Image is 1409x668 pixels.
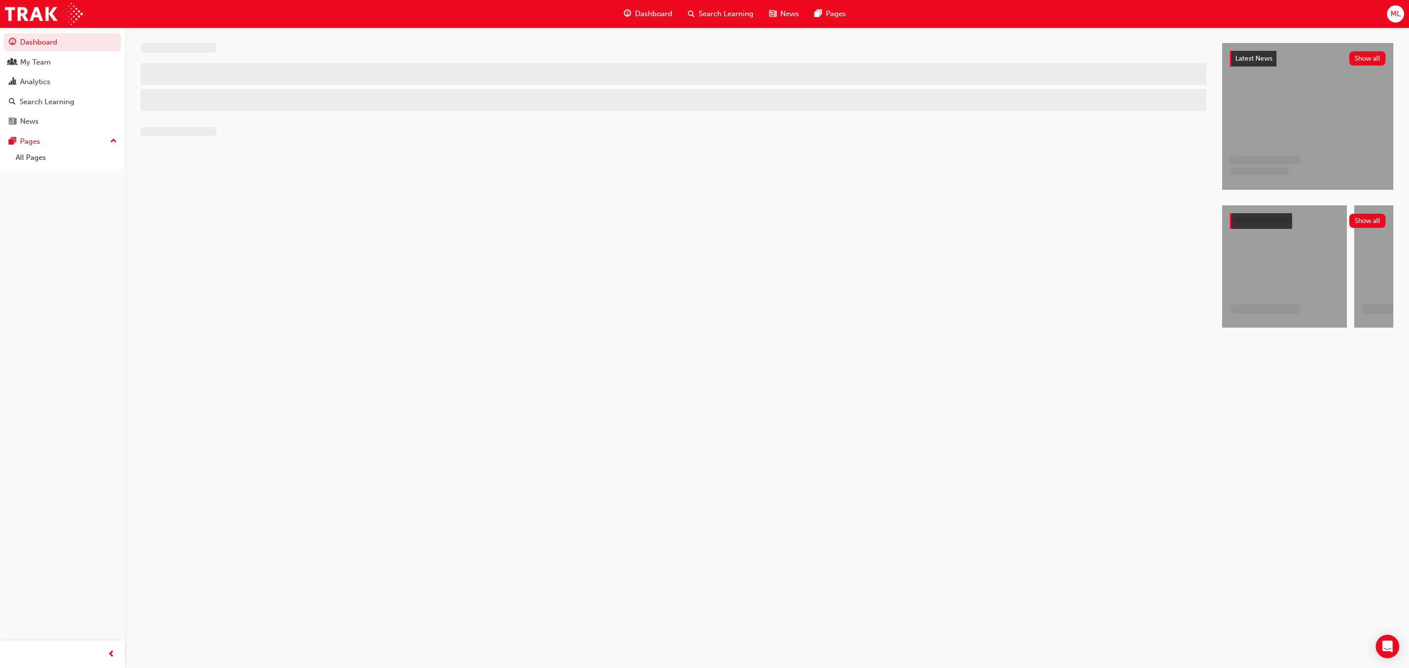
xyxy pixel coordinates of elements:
[4,93,121,111] a: Search Learning
[688,8,695,20] span: search-icon
[9,137,16,146] span: pages-icon
[20,57,51,68] div: My Team
[616,4,680,24] a: guage-iconDashboard
[1230,51,1386,67] a: Latest NewsShow all
[761,4,807,24] a: news-iconNews
[1349,51,1386,66] button: Show all
[4,133,121,151] button: Pages
[20,136,40,147] div: Pages
[9,78,16,87] span: chart-icon
[108,648,115,661] span: prev-icon
[20,116,39,127] div: News
[4,73,121,91] a: Analytics
[1376,635,1399,658] div: Open Intercom Messenger
[635,8,672,20] span: Dashboard
[4,31,121,133] button: DashboardMy TeamAnalyticsSearch LearningNews
[4,53,121,71] a: My Team
[1230,213,1386,229] a: Show all
[1349,214,1386,228] button: Show all
[5,3,83,25] img: Trak
[826,8,846,20] span: Pages
[780,8,799,20] span: News
[4,112,121,131] a: News
[699,8,753,20] span: Search Learning
[20,96,74,108] div: Search Learning
[815,8,822,20] span: pages-icon
[807,4,854,24] a: pages-iconPages
[1235,54,1273,63] span: Latest News
[9,98,16,107] span: search-icon
[680,4,761,24] a: search-iconSearch Learning
[20,76,50,88] div: Analytics
[9,38,16,47] span: guage-icon
[1390,8,1401,20] span: ML
[12,150,121,165] a: All Pages
[4,33,121,51] a: Dashboard
[769,8,776,20] span: news-icon
[9,117,16,126] span: news-icon
[110,135,117,148] span: up-icon
[624,8,631,20] span: guage-icon
[9,58,16,67] span: people-icon
[1387,5,1404,22] button: ML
